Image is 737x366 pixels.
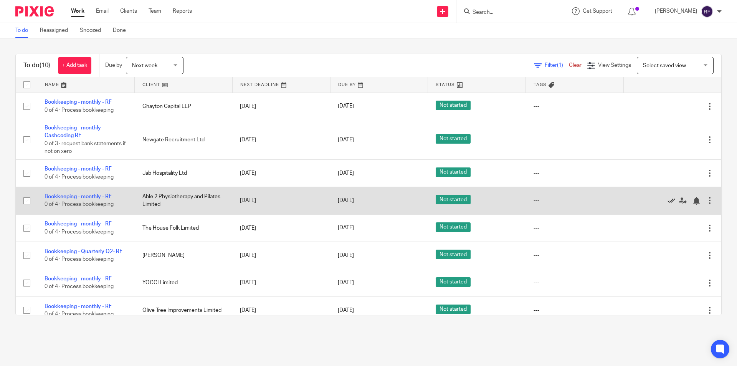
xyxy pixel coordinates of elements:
[135,214,233,242] td: The House Folk Limited
[338,198,354,203] span: [DATE]
[45,276,112,282] a: Bookkeeping - monthly - RF
[135,159,233,187] td: Jab Hospitality Ltd
[45,304,112,309] a: Bookkeeping - monthly - RF
[534,103,616,110] div: ---
[45,257,114,262] span: 0 of 4 · Process bookkeeping
[232,93,330,120] td: [DATE]
[436,305,471,314] span: Not started
[534,224,616,232] div: ---
[436,222,471,232] span: Not started
[232,159,330,187] td: [DATE]
[45,108,114,113] span: 0 of 4 · Process bookkeeping
[338,137,354,142] span: [DATE]
[45,311,114,317] span: 0 of 4 · Process bookkeeping
[338,171,354,176] span: [DATE]
[232,296,330,324] td: [DATE]
[120,7,137,15] a: Clients
[534,136,616,144] div: ---
[232,187,330,214] td: [DATE]
[436,167,471,177] span: Not started
[534,279,616,287] div: ---
[534,306,616,314] div: ---
[80,23,107,38] a: Snoozed
[71,7,84,15] a: Work
[113,23,132,38] a: Done
[135,296,233,324] td: Olive Tree Improvements Limited
[701,5,713,18] img: svg%3E
[45,194,112,199] a: Bookkeeping - monthly - RF
[232,269,330,296] td: [DATE]
[338,104,354,109] span: [DATE]
[668,197,679,204] a: Mark as done
[135,242,233,269] td: [PERSON_NAME]
[135,187,233,214] td: Able 2 Physiotherapy and Pilates Limited
[135,93,233,120] td: Chayton Capital LLP
[45,284,114,290] span: 0 of 4 · Process bookkeeping
[40,62,50,68] span: (10)
[45,141,126,154] span: 0 of 3 · request bank statements if not on xero
[598,63,631,68] span: View Settings
[96,7,109,15] a: Email
[534,252,616,259] div: ---
[232,120,330,159] td: [DATE]
[135,120,233,159] td: Newgate Recruitment Ltd
[45,99,112,105] a: Bookkeeping - monthly - RF
[232,214,330,242] td: [DATE]
[135,269,233,296] td: YOCCI Limited
[545,63,569,68] span: Filter
[338,225,354,231] span: [DATE]
[173,7,192,15] a: Reports
[534,197,616,204] div: ---
[436,195,471,204] span: Not started
[569,63,582,68] a: Clear
[23,61,50,70] h1: To do
[15,23,34,38] a: To do
[40,23,74,38] a: Reassigned
[105,61,122,69] p: Due by
[436,277,471,287] span: Not started
[45,221,112,227] a: Bookkeeping - monthly - RF
[58,57,91,74] a: + Add task
[338,308,354,313] span: [DATE]
[534,83,547,87] span: Tags
[15,6,54,17] img: Pixie
[436,101,471,110] span: Not started
[45,229,114,235] span: 0 of 4 · Process bookkeeping
[45,174,114,180] span: 0 of 4 · Process bookkeeping
[436,250,471,259] span: Not started
[643,63,686,68] span: Select saved view
[45,202,114,207] span: 0 of 4 · Process bookkeeping
[655,7,697,15] p: [PERSON_NAME]
[232,242,330,269] td: [DATE]
[45,125,104,138] a: Bookkeeping - monthly - Cashcoding RF
[132,63,157,68] span: Next week
[149,7,161,15] a: Team
[583,8,612,14] span: Get Support
[338,280,354,286] span: [DATE]
[557,63,563,68] span: (1)
[338,253,354,258] span: [DATE]
[472,9,541,16] input: Search
[534,169,616,177] div: ---
[45,249,122,254] a: Bookkeeping - Quarterly Q2- RF
[45,166,112,172] a: Bookkeeping - monthly - RF
[436,134,471,144] span: Not started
